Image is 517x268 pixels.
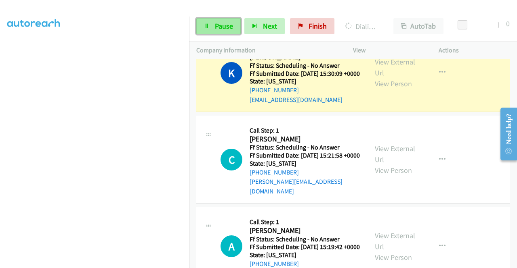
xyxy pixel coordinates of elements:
[250,226,357,235] h2: [PERSON_NAME]
[250,152,360,160] h5: Ff Submitted Date: [DATE] 15:21:58 +0000
[290,18,334,34] a: Finish
[375,253,412,262] a: View Person
[250,77,360,85] h5: State: [US_STATE]
[221,62,242,84] h1: K
[250,86,299,94] a: [PHONE_NUMBER]
[494,102,517,166] iframe: Resource Center
[250,70,360,78] h5: Ff Submitted Date: [DATE] 15:30:09 +0000
[221,149,242,170] div: The call is yet to be attempted
[353,46,424,55] p: View
[250,218,360,226] h5: Call Step: 1
[250,260,299,268] a: [PHONE_NUMBER]
[250,62,360,70] h5: Ff Status: Scheduling - No Answer
[462,22,499,28] div: Delay between calls (in seconds)
[250,143,360,152] h5: Ff Status: Scheduling - No Answer
[375,231,415,251] a: View External Url
[506,18,510,29] div: 0
[215,21,233,31] span: Pause
[196,46,338,55] p: Company Information
[250,178,343,195] a: [PERSON_NAME][EMAIL_ADDRESS][DOMAIN_NAME]
[221,235,242,257] h1: A
[196,18,241,34] a: Pause
[221,235,242,257] div: The call is yet to be attempted
[250,235,360,243] h5: Ff Status: Scheduling - No Answer
[250,160,360,168] h5: State: [US_STATE]
[221,149,242,170] h1: C
[250,251,360,259] h5: State: [US_STATE]
[250,135,357,144] h2: [PERSON_NAME]
[250,168,299,176] a: [PHONE_NUMBER]
[375,166,412,175] a: View Person
[250,96,343,104] a: [EMAIL_ADDRESS][DOMAIN_NAME]
[439,46,510,55] p: Actions
[309,21,327,31] span: Finish
[250,243,360,251] h5: Ff Submitted Date: [DATE] 15:19:42 +0000
[263,21,277,31] span: Next
[393,18,443,34] button: AutoTab
[244,18,285,34] button: Next
[250,127,360,135] h5: Call Step: 1
[375,144,415,164] a: View External Url
[345,21,379,32] p: Dialing [PERSON_NAME]
[375,79,412,88] a: View Person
